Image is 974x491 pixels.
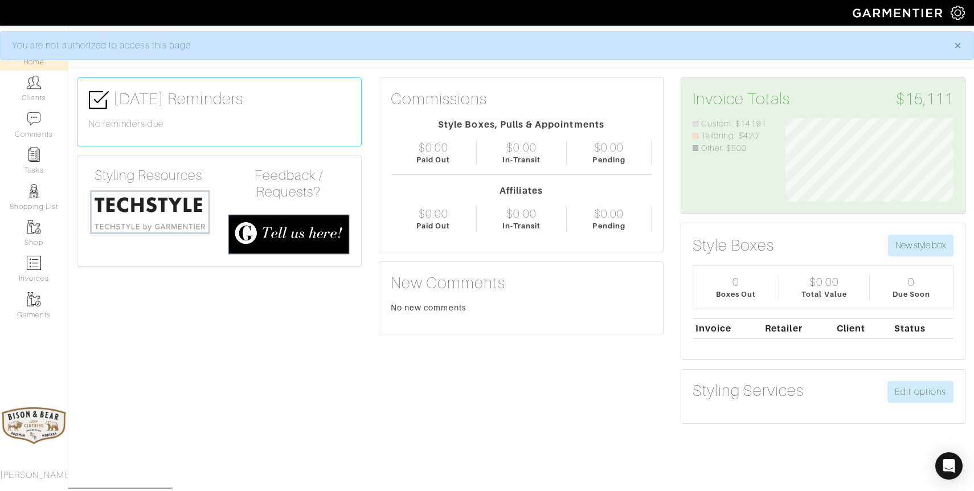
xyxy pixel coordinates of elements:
img: techstyle-93310999766a10050dc78ceb7f971a75838126fd19372ce40ba20cdf6a89b94b.png [89,189,211,235]
div: You are not authorized to access this page. [12,39,937,52]
div: Boxes Out [716,289,756,300]
div: $0.00 [809,275,839,289]
img: feedback_requests-3821251ac2bd56c73c230f3229a5b25d6eb027adea667894f41107c140538ee0.png [228,214,350,255]
div: Affiliates [391,184,652,198]
span: × [953,38,962,53]
h3: Invoice Totals [693,89,953,109]
h3: New Comments [391,273,652,293]
h4: Feedback / Requests? [228,167,350,201]
div: Pending [592,220,625,231]
div: $0.00 [506,141,536,154]
img: comment-icon-a0a6a9ef722e966f86d9cbdc48e553b5cf19dbc54f86b18d962a5391bc8f6eb6.png [27,112,41,126]
div: $0.00 [594,141,624,154]
div: Total Value [801,289,847,300]
th: Retailer [762,318,834,338]
div: Due Soon [893,289,930,300]
li: Tailoring: $420 [693,130,768,142]
h3: Style Boxes [693,236,775,255]
h3: Styling Services [693,381,804,400]
img: garments-icon-b7da505a4dc4fd61783c78ac3ca0ef83fa9d6f193b1c9dc38574b1d14d53ca28.png [27,220,41,234]
img: garmentier-logo-header-white-b43fb05a5012e4ada735d5af1a66efaba907eab6374d6393d1fbf88cb4ef424d.png [847,3,951,23]
th: Invoice [693,318,762,338]
img: reminder-icon-8004d30b9f0a5d33ae49ab947aed9ed385cf756f9e5892f1edd6e32f2345188e.png [27,148,41,162]
div: In-Transit [502,154,541,165]
a: Edit options [887,381,953,403]
div: $0.00 [419,141,448,154]
span: $15,111 [896,89,953,109]
th: Client [834,318,891,338]
li: Other: $500 [693,142,768,155]
div: Style Boxes, Pulls & Appointments [391,118,652,132]
div: Paid Out [416,220,450,231]
div: Open Intercom Messenger [935,452,963,480]
div: Paid Out [416,154,450,165]
div: No new comments [391,302,652,313]
th: Status [891,318,953,338]
h3: [DATE] Reminders [89,89,350,110]
li: Custom: $14191 [693,118,768,130]
img: stylists-icon-eb353228a002819b7ec25b43dbf5f0378dd9e0616d9560372ff212230b889e62.png [27,184,41,198]
img: check-box-icon-36a4915ff3ba2bd8f6e4f29bc755bb66becd62c870f447fc0dd1365fcfddab58.png [89,90,109,110]
img: gear-icon-white-bd11855cb880d31180b6d7d6211b90ccbf57a29d726f0c71d8c61bd08dd39cc2.png [951,6,965,20]
img: orders-icon-0abe47150d42831381b5fb84f609e132dff9fe21cb692f30cb5eec754e2cba89.png [27,256,41,270]
div: $0.00 [419,207,448,220]
div: In-Transit [502,220,541,231]
h4: Styling Resources: [89,167,211,184]
h3: Commissions [391,89,488,109]
img: clients-icon-6bae9207a08558b7cb47a8932f037763ab4055f8c8b6bfacd5dc20c3e0201464.png [27,75,41,89]
img: garments-icon-b7da505a4dc4fd61783c78ac3ca0ef83fa9d6f193b1c9dc38574b1d14d53ca28.png [27,292,41,306]
div: 0 [732,275,739,289]
div: $0.00 [594,207,624,220]
button: New style box [888,235,953,256]
div: Pending [592,154,625,165]
h6: No reminders due [89,119,350,130]
div: 0 [908,275,915,289]
div: $0.00 [506,207,536,220]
